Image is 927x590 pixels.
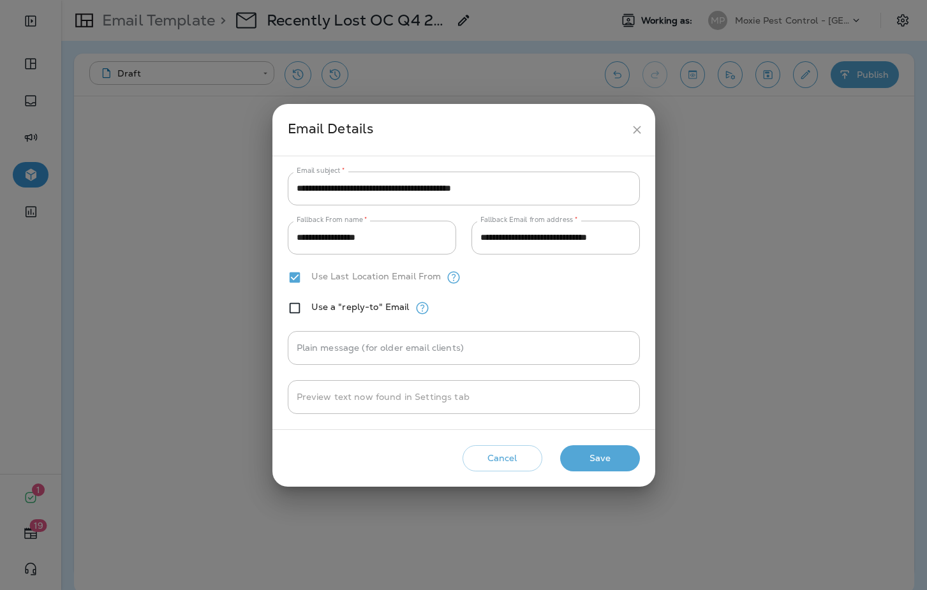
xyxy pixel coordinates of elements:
label: Fallback From name [297,215,367,225]
button: Cancel [463,445,542,471]
label: Fallback Email from address [480,215,577,225]
label: Use Last Location Email From [311,271,441,281]
label: Use a "reply-to" Email [311,302,410,312]
button: close [625,118,649,142]
div: Email Details [288,118,625,142]
button: Save [560,445,640,471]
label: Email subject [297,166,345,175]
